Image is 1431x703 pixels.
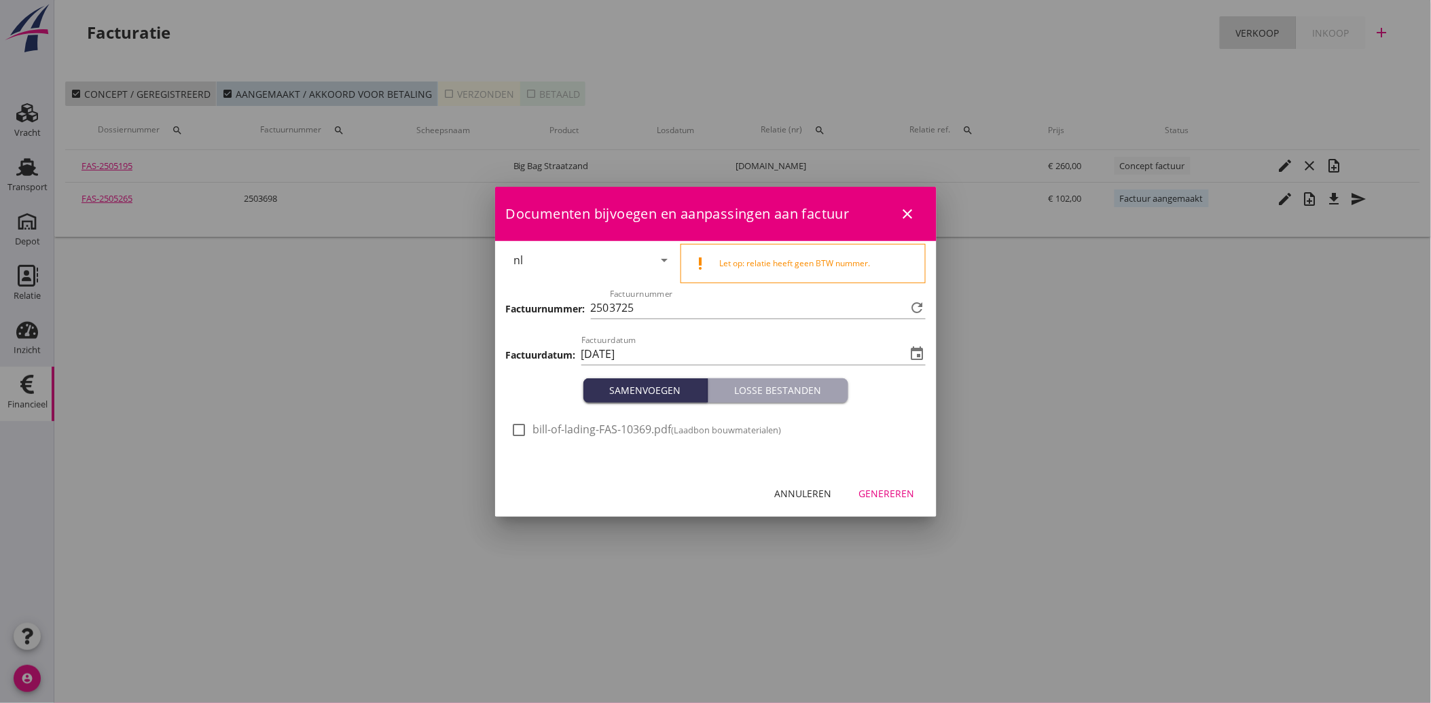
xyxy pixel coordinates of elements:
[656,252,672,268] i: arrow_drop_down
[506,348,576,362] h3: Factuurdatum:
[672,424,782,436] small: (Laadbon bouwmaterialen)
[764,482,843,506] button: Annuleren
[719,257,914,270] div: Let op: relatie heeft geen BTW nummer.
[581,343,907,365] input: Factuurdatum
[692,255,708,272] i: priority_high
[591,300,609,317] span: 250
[848,482,926,506] button: Genereren
[859,486,915,501] div: Genereren
[909,346,926,362] i: event
[708,378,848,403] button: Losse bestanden
[495,187,937,241] div: Documenten bijvoegen en aanpassingen aan factuur
[610,297,907,319] input: Factuurnummer
[589,383,702,397] div: Samenvoegen
[583,378,708,403] button: Samenvoegen
[714,383,843,397] div: Losse bestanden
[775,486,832,501] div: Annuleren
[506,302,585,316] h3: Factuurnummer:
[533,422,782,437] span: bill-of-lading-FAS-10369.pdf
[909,300,926,316] i: refresh
[900,206,916,222] i: close
[514,254,524,266] div: nl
